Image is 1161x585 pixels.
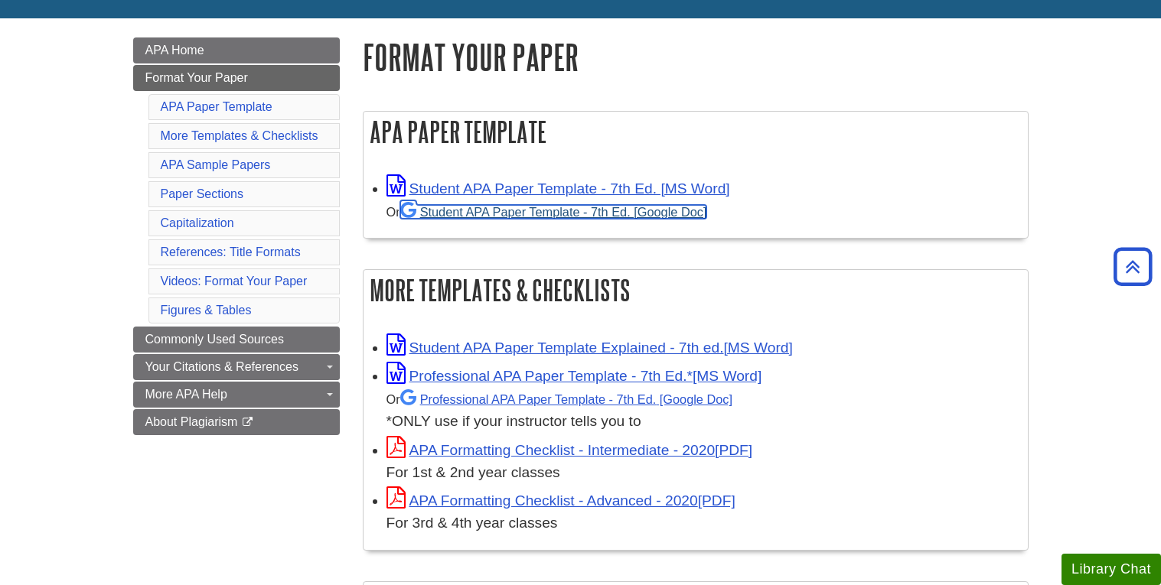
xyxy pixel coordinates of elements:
[145,360,298,373] span: Your Citations & References
[386,368,762,384] a: Link opens in new window
[161,129,318,142] a: More Templates & Checklists
[145,44,204,57] span: APA Home
[161,100,272,113] a: APA Paper Template
[386,340,793,356] a: Link opens in new window
[363,37,1029,76] h1: Format Your Paper
[161,187,244,200] a: Paper Sections
[386,512,1020,535] div: For 3rd & 4th year classes
[145,71,248,84] span: Format Your Paper
[400,392,732,406] a: Professional APA Paper Template - 7th Ed.
[386,392,732,406] small: Or
[145,333,284,346] span: Commonly Used Sources
[161,275,308,288] a: Videos: Format Your Paper
[241,418,254,427] i: This link opens in a new window
[161,245,301,258] a: References: Title Formats
[386,205,707,219] small: Or
[386,180,730,197] a: Link opens in new window
[161,158,271,171] a: APA Sample Papers
[364,270,1028,310] h2: More Templates & Checklists
[1062,554,1161,585] button: Library Chat
[386,388,1020,433] div: *ONLY use if your instructor tells you to
[133,354,340,380] a: Your Citations & References
[133,37,340,435] div: Guide Page Menu
[364,112,1028,152] h2: APA Paper Template
[161,216,234,229] a: Capitalization
[133,382,340,408] a: More APA Help
[1108,256,1157,277] a: Back to Top
[386,442,753,458] a: Link opens in new window
[161,304,252,317] a: Figures & Tables
[145,388,227,401] span: More APA Help
[386,462,1020,484] div: For 1st & 2nd year classes
[400,205,707,219] a: Student APA Paper Template - 7th Ed. [Google Doc]
[133,327,340,353] a: Commonly Used Sources
[133,37,340,63] a: APA Home
[386,492,735,509] a: Link opens in new window
[133,409,340,435] a: About Plagiarism
[133,65,340,91] a: Format Your Paper
[145,415,238,428] span: About Plagiarism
